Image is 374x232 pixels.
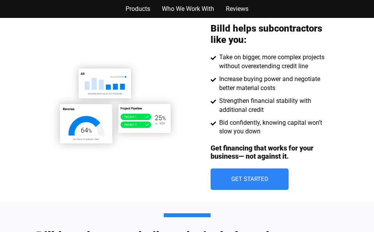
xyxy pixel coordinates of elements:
span: Bid confidently, knowing capital won’t slow you down [217,119,331,136]
a: Products [126,4,150,14]
a: Who We Work With [162,4,214,14]
span: Get Started [231,176,268,182]
p: Get financing that works for your business— not against it. [211,144,331,161]
span: Take on bigger, more complex projects without overextending credit line [217,53,331,71]
h3: Billd helps subcontractors like you: [211,23,331,46]
a: Reviews [226,4,248,14]
span: Increase buying power and negotiate better material costs [217,75,331,92]
a: Get Started [211,168,289,190]
span: Strengthen financial stability with additional credit [217,97,331,114]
